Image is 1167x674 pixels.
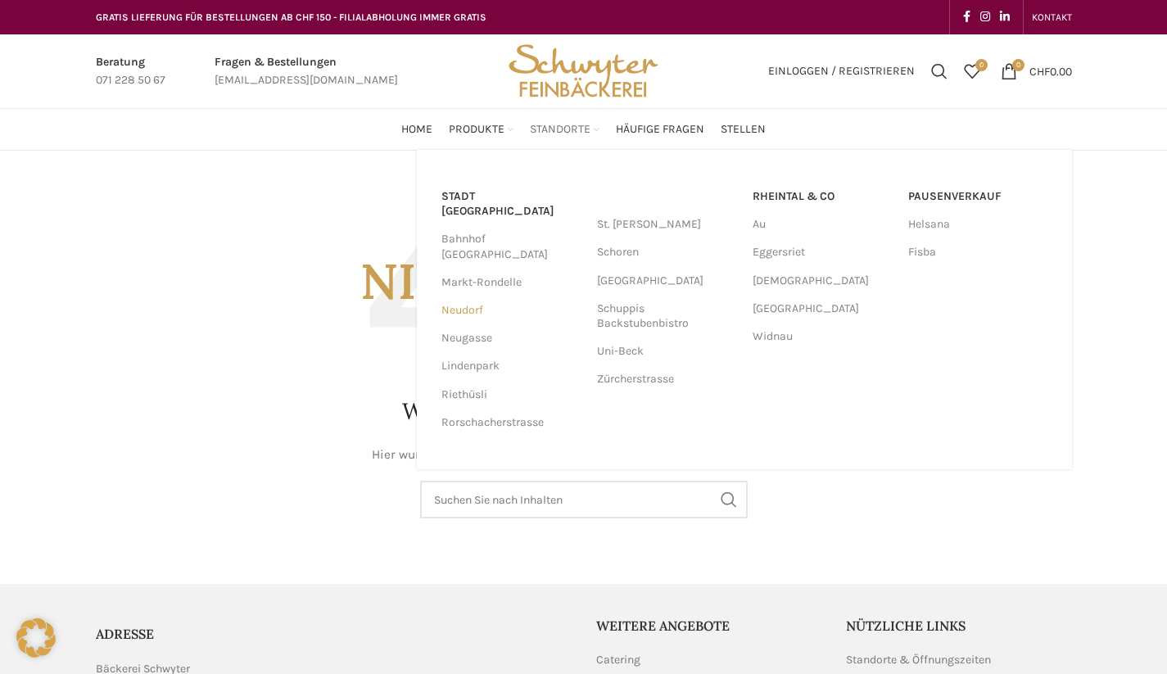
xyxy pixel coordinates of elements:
span: 0 [1012,59,1025,71]
a: Linkedin social link [995,6,1015,29]
a: Catering [596,652,642,668]
a: 0 [956,55,988,88]
span: Produkte [449,122,504,138]
a: Helsana [908,210,1047,238]
a: Home [401,113,432,146]
a: Rorschacherstrasse [441,409,581,437]
a: Produkte [449,113,513,146]
a: Neugasse [441,324,581,352]
a: Facebook social link [958,6,975,29]
a: Pausenverkauf [908,183,1047,210]
a: Neudorf [441,296,581,324]
a: Infobox link [215,53,398,90]
h5: Weitere Angebote [596,617,822,635]
a: [GEOGRAPHIC_DATA] [753,295,892,323]
a: Schuppis Backstubenbistro [597,295,736,337]
a: [DEMOGRAPHIC_DATA] [753,267,892,295]
a: Bahnhof [GEOGRAPHIC_DATA] [441,225,581,268]
span: KONTAKT [1032,11,1072,23]
a: Widnau [753,323,892,351]
a: Infobox link [96,53,165,90]
span: Home [401,122,432,138]
a: Lindenpark [441,352,581,380]
a: Au [753,210,892,238]
a: Häufige Fragen [616,113,704,146]
a: Riethüsli [441,381,581,409]
span: Häufige Fragen [616,122,704,138]
h3: Nicht gefunden [96,183,1072,379]
a: Standorte & Öffnungszeiten [846,652,993,668]
a: Schoren [597,238,736,266]
a: Standorte [530,113,599,146]
span: Einloggen / Registrieren [768,66,915,77]
a: [GEOGRAPHIC_DATA] [597,267,736,295]
a: Einloggen / Registrieren [760,55,923,88]
a: Stellen [721,113,766,146]
div: Main navigation [88,113,1080,146]
span: CHF [1029,64,1050,78]
a: Zürcherstrasse [597,365,736,393]
a: Fisba [908,238,1047,266]
span: GRATIS LIEFERUNG FÜR BESTELLUNGEN AB CHF 150 - FILIALABHOLUNG IMMER GRATIS [96,11,486,23]
p: Hier wurde nichts gefunden. Vielleicht klappt es via [GEOGRAPHIC_DATA]? [96,445,1072,465]
a: St. [PERSON_NAME] [597,210,736,238]
span: 0 [975,59,988,71]
a: Markt-Rondelle [441,269,581,296]
h5: Nützliche Links [846,617,1072,635]
a: Site logo [503,63,663,77]
span: Stellen [721,122,766,138]
h1: Wo ist denn diese Seite versteckt? [96,396,1072,427]
a: Uni-Beck [597,337,736,365]
input: Suchen [420,481,748,518]
a: Instagram social link [975,6,995,29]
bdi: 0.00 [1029,64,1072,78]
span: Standorte [530,122,590,138]
div: Meine Wunschliste [956,55,988,88]
span: ADRESSE [96,626,154,642]
a: Eggersriet [753,238,892,266]
div: Secondary navigation [1024,1,1080,34]
a: KONTAKT [1032,1,1072,34]
a: Suchen [923,55,956,88]
img: Bäckerei Schwyter [503,34,663,108]
a: Stadt [GEOGRAPHIC_DATA] [441,183,581,225]
a: 0 CHF0.00 [993,55,1080,88]
a: RHEINTAL & CO [753,183,892,210]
